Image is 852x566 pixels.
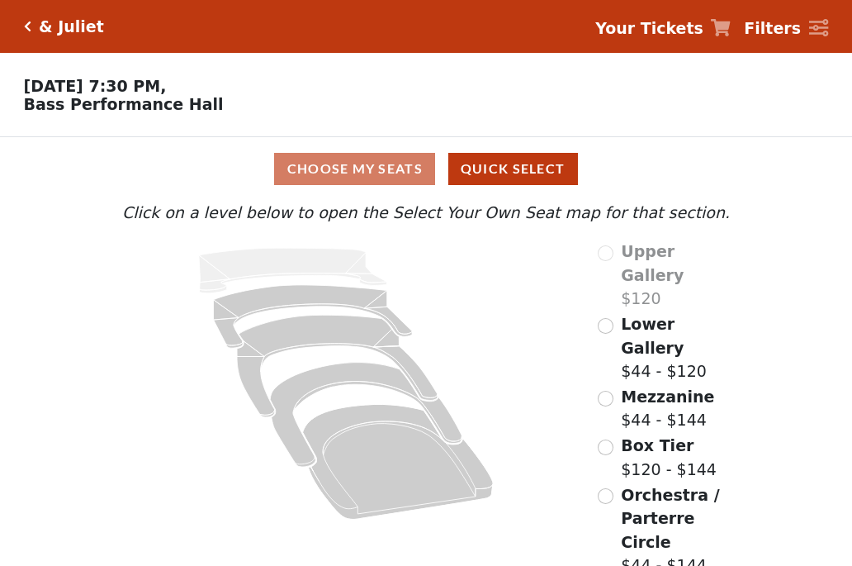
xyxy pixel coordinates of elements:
[744,17,828,40] a: Filters
[303,405,494,520] path: Orchestra / Parterre Circle - Seats Available: 40
[24,21,31,32] a: Click here to go back to filters
[744,19,801,37] strong: Filters
[621,388,714,406] span: Mezzanine
[621,312,734,383] label: $44 - $120
[621,385,714,432] label: $44 - $144
[621,242,684,284] span: Upper Gallery
[39,17,104,36] h5: & Juliet
[621,315,684,357] span: Lower Gallery
[621,240,734,311] label: $120
[118,201,734,225] p: Click on a level below to open the Select Your Own Seat map for that section.
[199,248,387,293] path: Upper Gallery - Seats Available: 0
[595,19,703,37] strong: Your Tickets
[621,434,717,481] label: $120 - $144
[595,17,731,40] a: Your Tickets
[621,436,693,454] span: Box Tier
[621,486,719,551] span: Orchestra / Parterre Circle
[214,285,413,348] path: Lower Gallery - Seats Available: 151
[448,153,578,185] button: Quick Select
